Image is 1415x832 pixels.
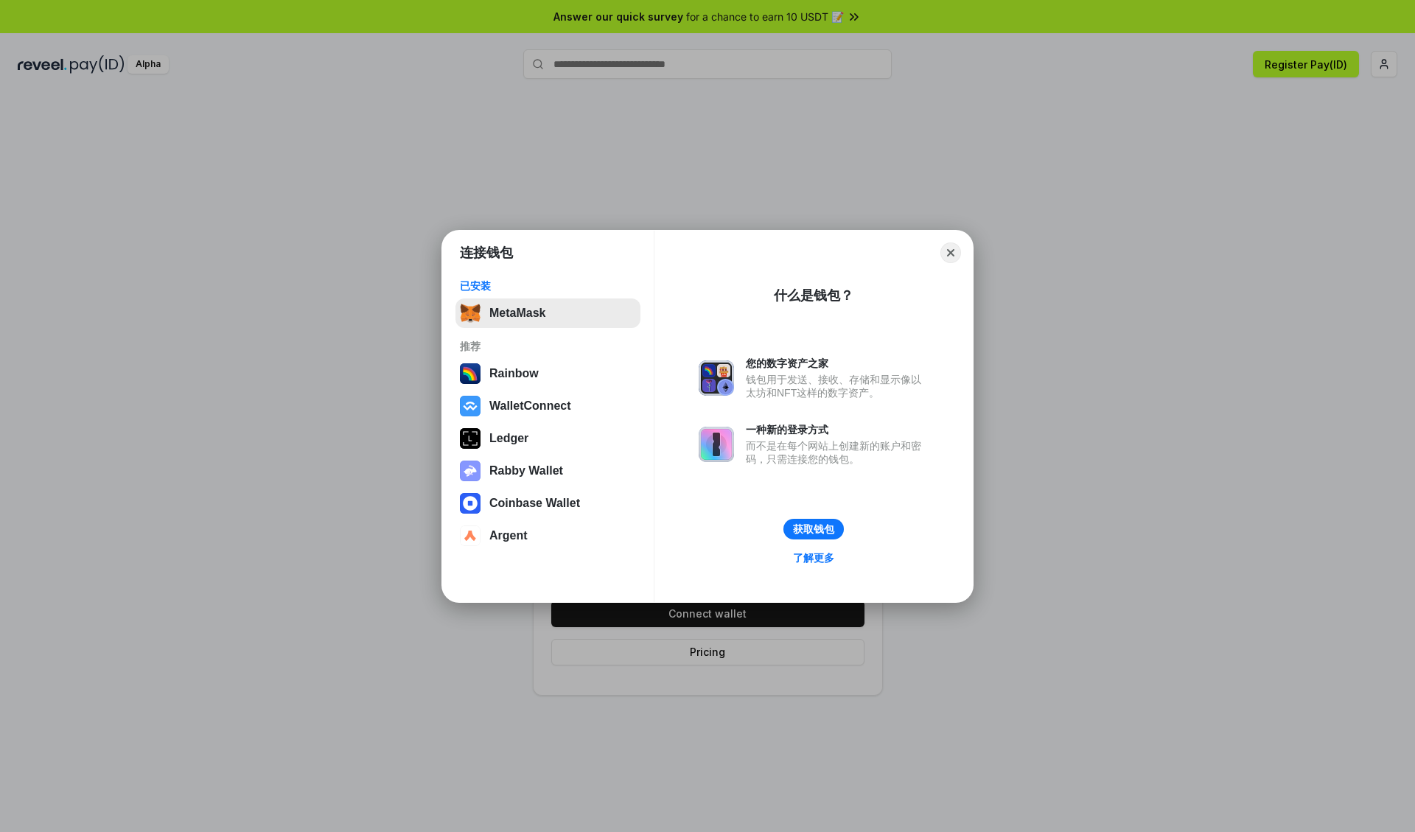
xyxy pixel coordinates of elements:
[460,493,481,514] img: svg+xml,%3Csvg%20width%3D%2228%22%20height%3D%2228%22%20viewBox%3D%220%200%2028%2028%22%20fill%3D...
[774,287,853,304] div: 什么是钱包？
[455,424,640,453] button: Ledger
[489,367,539,380] div: Rainbow
[460,244,513,262] h1: 连接钱包
[746,423,929,436] div: 一种新的登录方式
[489,307,545,320] div: MetaMask
[783,519,844,539] button: 获取钱包
[455,298,640,328] button: MetaMask
[460,363,481,384] img: svg+xml,%3Csvg%20width%3D%22120%22%20height%3D%22120%22%20viewBox%3D%220%200%20120%20120%22%20fil...
[460,428,481,449] img: svg+xml,%3Csvg%20xmlns%3D%22http%3A%2F%2Fwww.w3.org%2F2000%2Fsvg%22%20width%3D%2228%22%20height%3...
[489,497,580,510] div: Coinbase Wallet
[460,303,481,324] img: svg+xml,%3Csvg%20fill%3D%22none%22%20height%3D%2233%22%20viewBox%3D%220%200%2035%2033%22%20width%...
[455,521,640,550] button: Argent
[460,340,636,353] div: 推荐
[455,391,640,421] button: WalletConnect
[489,432,528,445] div: Ledger
[746,357,929,370] div: 您的数字资产之家
[699,360,734,396] img: svg+xml,%3Csvg%20xmlns%3D%22http%3A%2F%2Fwww.w3.org%2F2000%2Fsvg%22%20fill%3D%22none%22%20viewBox...
[746,373,929,399] div: 钱包用于发送、接收、存储和显示像以太坊和NFT这样的数字资产。
[784,548,843,567] a: 了解更多
[455,489,640,518] button: Coinbase Wallet
[460,525,481,546] img: svg+xml,%3Csvg%20width%3D%2228%22%20height%3D%2228%22%20viewBox%3D%220%200%2028%2028%22%20fill%3D...
[699,427,734,462] img: svg+xml,%3Csvg%20xmlns%3D%22http%3A%2F%2Fwww.w3.org%2F2000%2Fsvg%22%20fill%3D%22none%22%20viewBox...
[940,242,961,263] button: Close
[793,522,834,536] div: 获取钱包
[746,439,929,466] div: 而不是在每个网站上创建新的账户和密码，只需连接您的钱包。
[455,456,640,486] button: Rabby Wallet
[793,551,834,564] div: 了解更多
[460,396,481,416] img: svg+xml,%3Csvg%20width%3D%2228%22%20height%3D%2228%22%20viewBox%3D%220%200%2028%2028%22%20fill%3D...
[489,529,528,542] div: Argent
[460,279,636,293] div: 已安装
[460,461,481,481] img: svg+xml,%3Csvg%20xmlns%3D%22http%3A%2F%2Fwww.w3.org%2F2000%2Fsvg%22%20fill%3D%22none%22%20viewBox...
[489,399,571,413] div: WalletConnect
[455,359,640,388] button: Rainbow
[489,464,563,478] div: Rabby Wallet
